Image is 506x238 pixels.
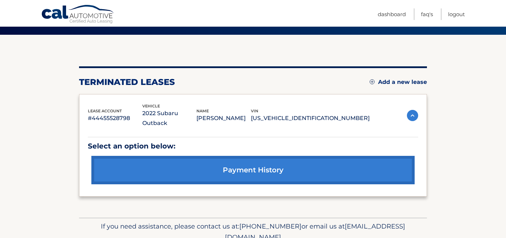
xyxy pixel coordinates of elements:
span: name [196,108,209,113]
a: Logout [448,8,465,20]
p: Select an option below: [88,140,418,152]
a: Cal Automotive [41,5,115,25]
p: 2022 Subaru Outback [142,108,197,128]
a: Dashboard [378,8,406,20]
a: Add a new lease [370,79,427,86]
img: add.svg [370,79,375,84]
p: [PERSON_NAME] [196,113,251,123]
p: #44455528798 [88,113,142,123]
p: [US_VEHICLE_IDENTIFICATION_NUMBER] [251,113,370,123]
span: [PHONE_NUMBER] [239,222,301,230]
img: accordion-active.svg [407,110,418,121]
span: vin [251,108,258,113]
span: vehicle [142,104,160,108]
a: payment history [91,156,415,184]
a: FAQ's [421,8,433,20]
h2: terminated leases [79,77,175,87]
span: lease account [88,108,122,113]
